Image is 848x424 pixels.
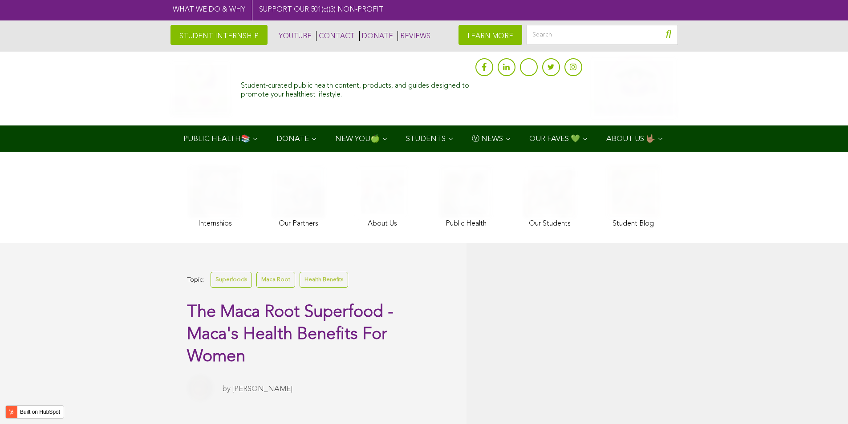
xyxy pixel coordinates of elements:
[527,25,678,45] input: Search
[241,77,471,99] div: Student-curated public health content, products, and guides designed to promote your healthiest l...
[6,407,16,417] img: HubSpot sprocket logo
[398,31,430,41] a: REVIEWS
[16,406,64,418] label: Built on HubSpot
[589,56,678,121] img: Assuaged App
[170,25,268,45] a: STUDENT INTERNSHIP
[300,272,348,287] a: Health Benefits
[256,272,295,287] a: Maca Root
[335,135,380,143] span: NEW YOU🍏
[406,135,446,143] span: STUDENTS
[525,62,532,71] img: glassdoor
[170,60,232,117] img: Assuaged
[187,304,394,365] span: The Maca Root Superfood - Maca's Health Benefits For Women
[803,381,848,424] iframe: Chat Widget
[5,405,64,419] button: Built on HubSpot
[276,135,309,143] span: DONATE
[458,25,522,45] a: LEARN MORE
[359,31,393,41] a: DONATE
[170,125,678,152] div: Navigation Menu
[606,135,655,143] span: ABOUT US 🤟🏽
[276,31,312,41] a: YOUTUBE
[472,135,503,143] span: Ⓥ NEWS
[187,274,204,286] span: Topic:
[232,385,292,393] a: [PERSON_NAME]
[183,135,250,143] span: PUBLIC HEALTH📚
[211,272,252,287] a: Superfoods
[187,375,214,401] img: Sitara Darvish
[316,31,355,41] a: CONTACT
[223,385,231,393] span: by
[529,135,580,143] span: OUR FAVES 💚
